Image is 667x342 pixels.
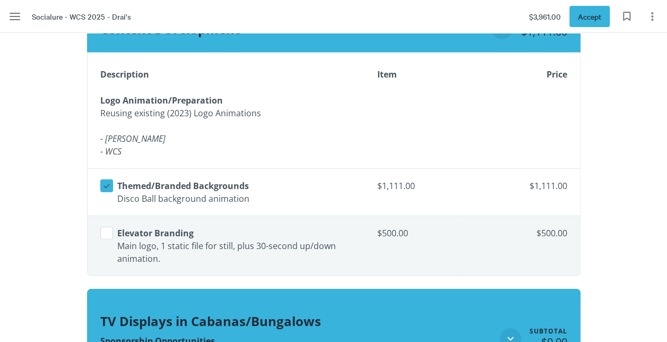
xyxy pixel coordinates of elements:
[100,94,261,145] p: Reusing existing (2023) Logo Animations
[377,177,454,194] span: $1,111.00
[529,11,561,22] span: $3,961.00
[100,70,149,79] span: Description
[117,180,249,192] span: Themed/Branded Backgrounds
[377,225,454,242] span: $500.00
[32,11,131,22] span: Socialure - WCS 2025 - Drai's
[642,6,663,27] button: Page options
[100,146,122,157] span: - WCS
[117,227,360,265] p: Main logo, 1 static file for still, plus 30-second up/down animation.
[100,95,223,106] span: Logo Animation/Preparation
[100,312,321,330] span: TV Displays in Cabanas/Bungalows
[100,133,166,144] span: - [PERSON_NAME]
[530,180,567,192] span: $1,111.00
[4,6,25,27] button: Menu
[569,6,610,27] button: Accept
[530,328,567,335] div: Subtotal
[547,70,567,79] span: Price
[377,70,397,79] span: Item
[578,11,601,22] span: Accept
[536,227,567,239] span: $500.00
[117,227,194,239] span: Elevator Branding
[117,179,249,205] p: Disco Ball background animation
